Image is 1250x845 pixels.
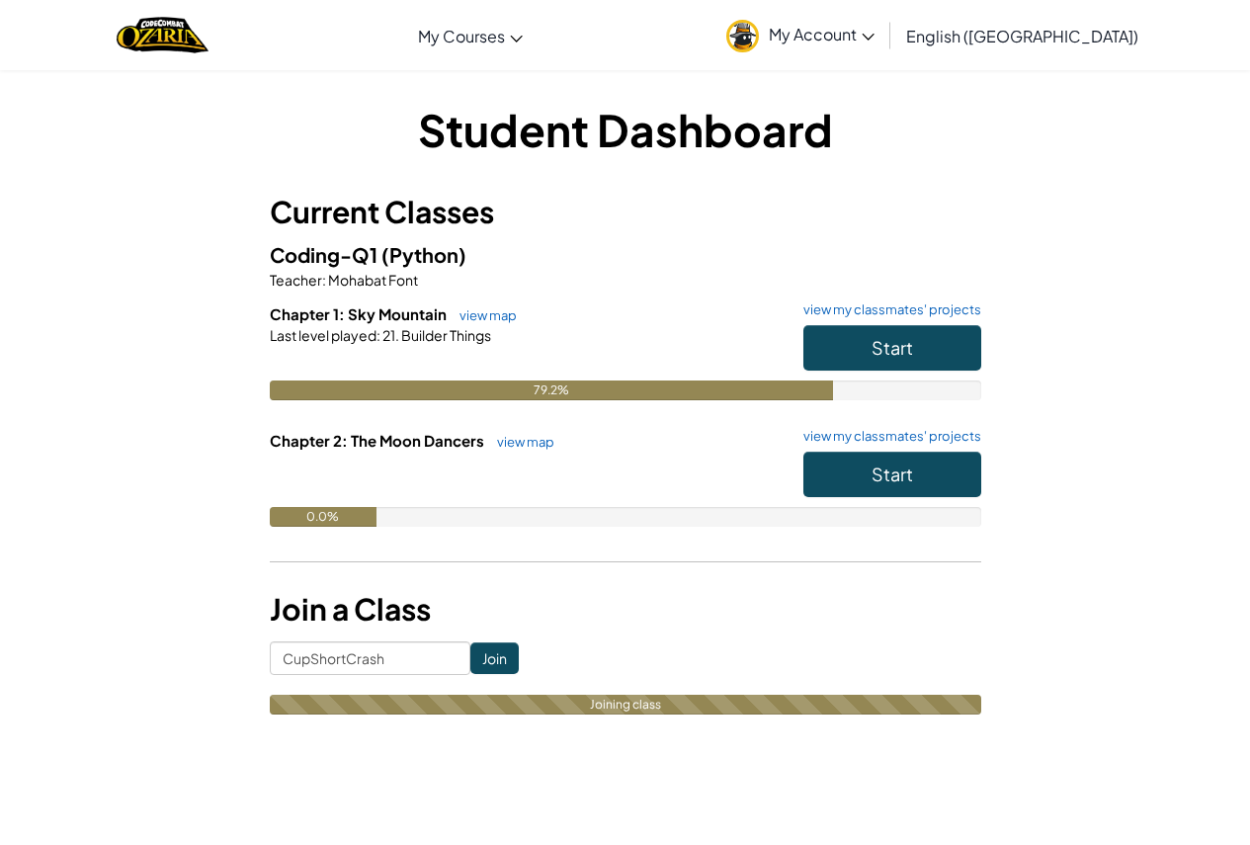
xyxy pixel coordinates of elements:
[117,15,208,55] img: Home
[270,380,833,400] div: 79.2%
[270,507,376,527] div: 0.0%
[450,307,517,323] a: view map
[380,326,399,344] span: 21.
[896,9,1148,62] a: English ([GEOGRAPHIC_DATA])
[322,271,326,289] span: :
[270,431,487,450] span: Chapter 2: The Moon Dancers
[399,326,491,344] span: Builder Things
[270,242,381,267] span: Coding-Q1
[769,24,875,44] span: My Account
[487,434,554,450] a: view map
[270,271,322,289] span: Teacher
[793,303,981,316] a: view my classmates' projects
[381,242,466,267] span: (Python)
[270,587,981,632] h3: Join a Class
[376,326,380,344] span: :
[872,463,913,485] span: Start
[872,336,913,359] span: Start
[270,304,450,323] span: Chapter 1: Sky Mountain
[418,26,505,46] span: My Courses
[726,20,759,52] img: avatar
[803,325,981,371] button: Start
[803,452,981,497] button: Start
[408,9,533,62] a: My Courses
[793,430,981,443] a: view my classmates' projects
[270,695,981,715] div: Joining class
[270,326,376,344] span: Last level played
[470,642,519,674] input: Join
[117,15,208,55] a: Ozaria by CodeCombat logo
[270,641,470,675] input: <Enter Class Code>
[270,99,981,160] h1: Student Dashboard
[716,4,884,66] a: My Account
[270,190,981,234] h3: Current Classes
[906,26,1138,46] span: English ([GEOGRAPHIC_DATA])
[326,271,418,289] span: Mohabat Font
